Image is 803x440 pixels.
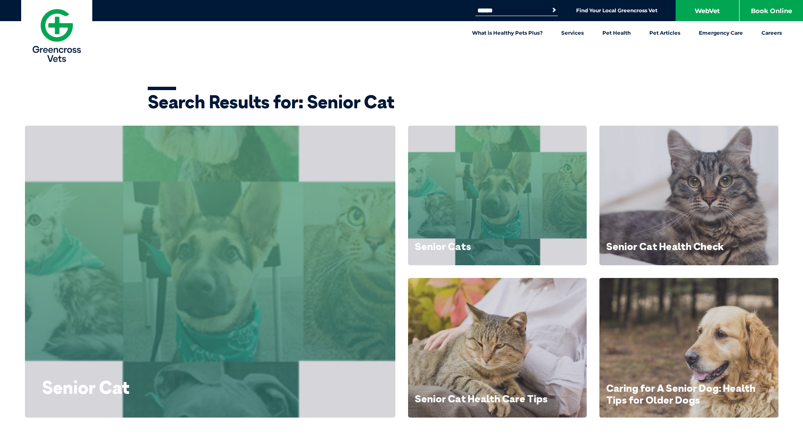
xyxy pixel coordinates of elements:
a: Senior Cat Health Care Tips [415,392,548,405]
a: Caring for A Senior Dog: Health Tips for Older Dogs [606,382,756,406]
a: What is Healthy Pets Plus? [463,21,552,45]
a: Careers [752,21,791,45]
a: Pet Articles [640,21,690,45]
a: Senior Cat [42,376,130,399]
button: Search [550,6,558,14]
a: Senior Cat Health Check [606,240,724,253]
a: Services [552,21,593,45]
a: Emergency Care [690,21,752,45]
a: Pet Health [593,21,640,45]
a: Senior Cats [415,240,471,253]
a: Find Your Local Greencross Vet [576,7,657,14]
h1: Search Results for: Senior Cat [148,93,656,111]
